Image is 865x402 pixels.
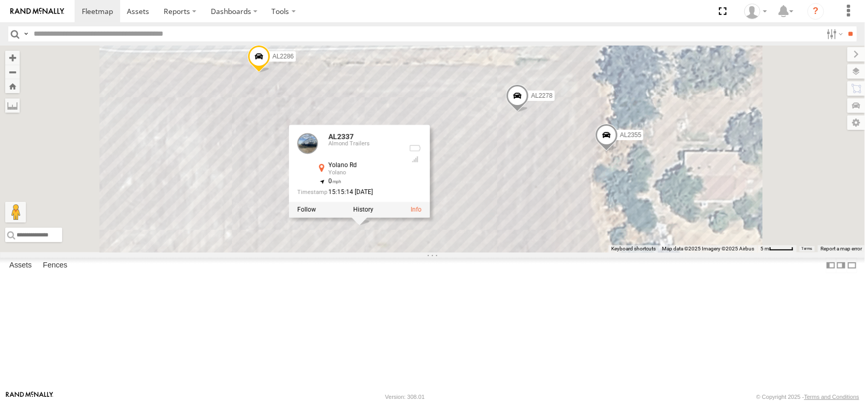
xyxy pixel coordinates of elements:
span: 5 m [760,246,769,251]
label: View Asset History [353,206,373,214]
div: © Copyright 2025 - [756,394,859,400]
span: Map data ©2025 Imagery ©2025 Airbus [662,246,754,251]
label: Map Settings [847,115,865,130]
div: Version: 308.01 [385,394,425,400]
div: Almond Trailers [328,141,401,147]
button: Zoom in [5,51,20,65]
div: Date/time of location update [297,189,401,196]
a: Terms and Conditions [804,394,859,400]
a: Visit our Website [6,392,53,402]
button: Zoom out [5,65,20,79]
button: Drag Pegman onto the map to open Street View [5,202,26,222]
span: AL2286 [272,53,294,60]
label: Fences [38,258,73,273]
div: Valid GPS Fix [409,133,422,141]
div: Last Event GSM Signal Strength [409,155,422,163]
a: AL2337 [328,132,354,141]
label: Dock Summary Table to the Right [836,258,846,273]
div: Dennis Braga [741,4,771,19]
a: View Asset Details [411,206,422,214]
a: Terms (opens in new tab) [802,247,813,251]
span: 0 [328,177,341,185]
div: Yolano [328,170,401,176]
span: AL2278 [531,92,552,99]
a: Report a map error [820,246,862,251]
label: Assets [4,258,37,273]
label: Search Query [22,26,30,41]
label: Search Filter Options [823,26,845,41]
label: Dock Summary Table to the Left [826,258,836,273]
div: Yolano Rd [328,162,401,169]
label: Measure [5,98,20,113]
img: rand-logo.svg [10,8,64,15]
span: AL2355 [620,131,641,139]
button: Map Scale: 5 m per 43 pixels [757,245,797,252]
label: Hide Summary Table [847,258,857,273]
label: Realtime tracking of Asset [297,206,316,214]
button: Keyboard shortcuts [611,245,656,252]
a: View Asset Details [297,133,318,154]
i: ? [808,3,824,20]
button: Zoom Home [5,79,20,93]
div: No battery health information received from this device. [409,144,422,153]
